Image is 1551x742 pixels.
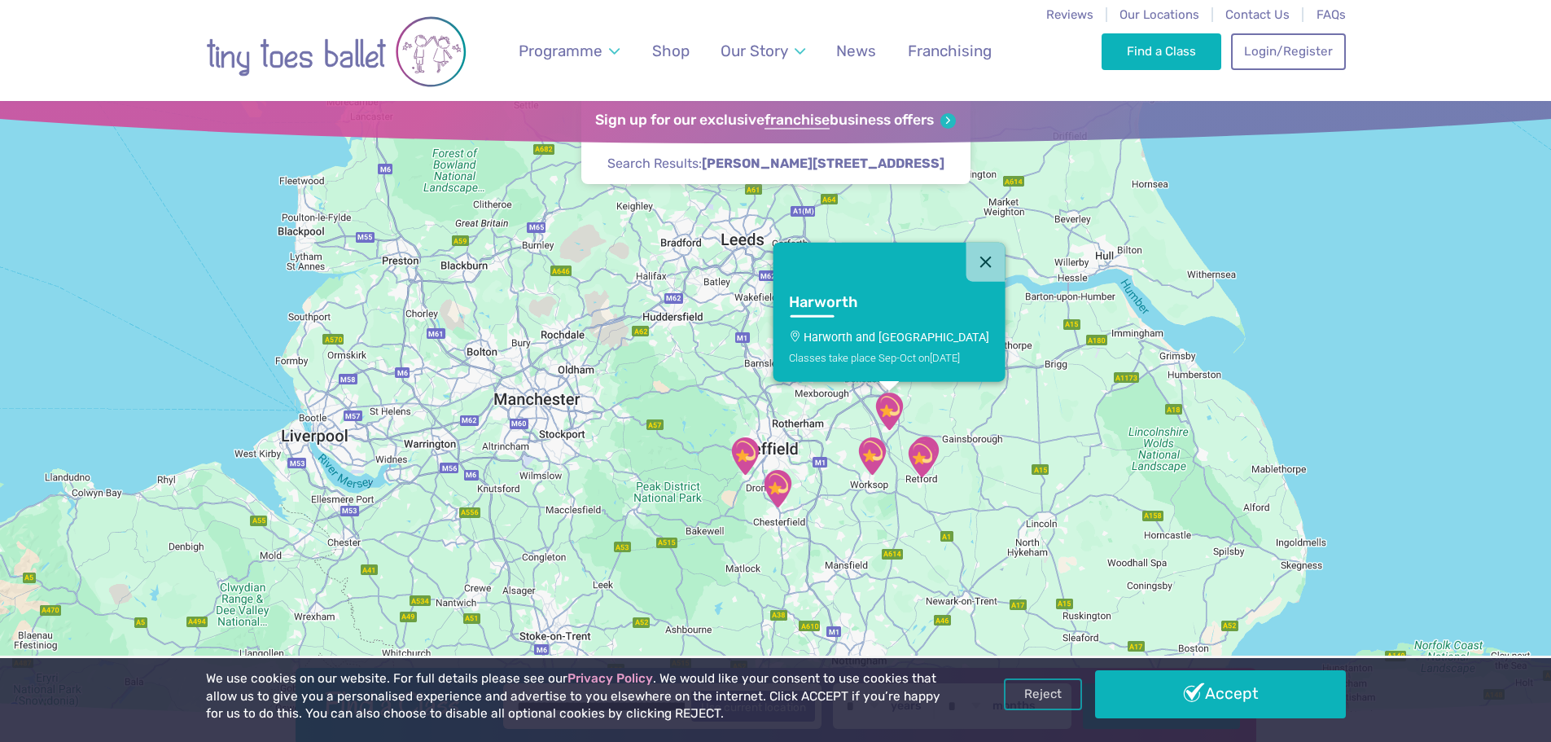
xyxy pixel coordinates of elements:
[1317,7,1346,22] a: FAQs
[852,436,892,476] div: Christ Church
[567,671,653,686] a: Privacy Policy
[908,42,992,60] span: Franchising
[644,32,697,70] a: Shop
[765,112,830,130] strong: franchise
[930,351,960,363] span: [DATE]
[1102,33,1221,69] a: Find a Class
[901,438,942,479] div: Westhill Community Centre
[702,156,944,171] strong: [PERSON_NAME][STREET_ADDRESS]
[652,42,690,60] span: Shop
[725,436,765,476] div: Christ Church Dore Community Centre,
[773,282,1005,382] a: HarworthHarworth and [GEOGRAPHIC_DATA]Classes take place Sep-Oct on[DATE]
[721,42,788,60] span: Our Story
[789,293,959,312] h3: Harworth
[1231,33,1345,69] a: Login/Register
[900,32,999,70] a: Franchising
[510,32,627,70] a: Programme
[966,243,1005,282] button: Close
[206,11,467,93] img: tiny toes ballet
[1225,7,1290,22] a: Contact Us
[905,435,945,476] div: St Saviours Retford
[789,351,989,363] div: Classes take place Sep-Oct on
[757,468,798,509] div: Whittington Moor Methodist Church
[1046,7,1093,22] a: Reviews
[1095,670,1346,718] a: Accept
[519,42,602,60] span: Programme
[1004,678,1082,709] a: Reject
[789,331,989,344] p: Harworth and [GEOGRAPHIC_DATA]
[206,670,947,723] p: We use cookies on our website. For full details please see our . We would like your consent to us...
[836,42,876,60] span: News
[829,32,884,70] a: News
[869,391,909,432] div: Harworth and Bircotes Town Hall
[595,112,956,130] a: Sign up for our exclusivefranchisebusiness offers
[712,32,813,70] a: Our Story
[1119,7,1199,22] a: Our Locations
